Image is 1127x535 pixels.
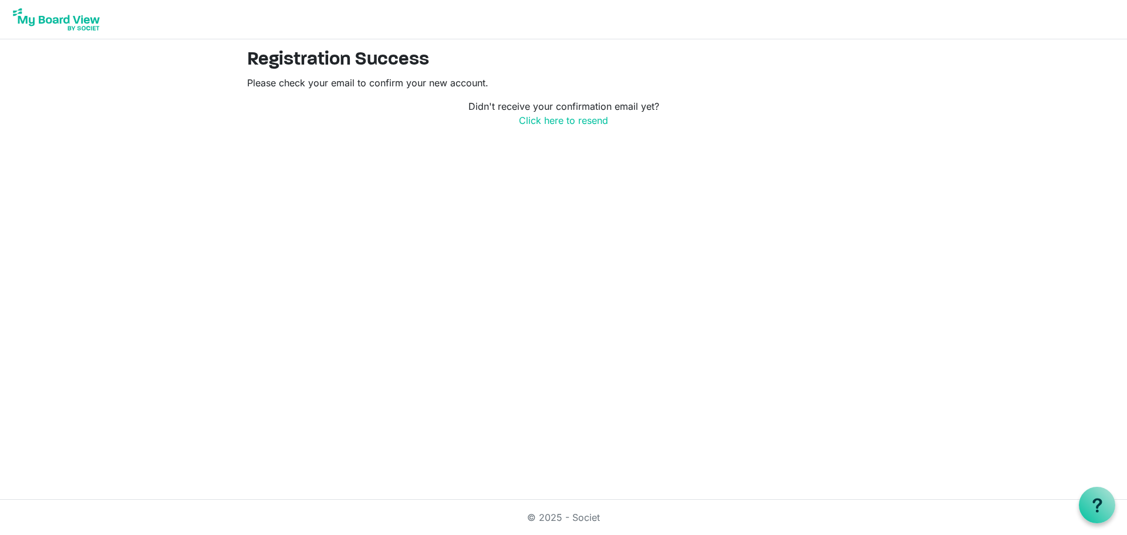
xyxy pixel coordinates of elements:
p: Didn't receive your confirmation email yet? [247,99,880,127]
p: Please check your email to confirm your new account. [247,76,880,90]
img: My Board View Logo [9,5,103,34]
h2: Registration Success [247,49,880,71]
a: © 2025 - Societ [527,512,600,523]
a: Click here to resend [519,115,608,126]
